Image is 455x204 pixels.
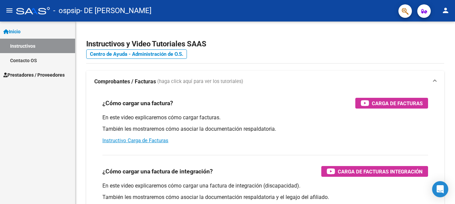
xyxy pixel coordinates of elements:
span: Carga de Facturas Integración [338,167,423,176]
div: Open Intercom Messenger [432,181,448,197]
p: En este video explicaremos cómo cargar facturas. [102,114,428,121]
h3: ¿Cómo cargar una factura? [102,98,173,108]
p: En este video explicaremos cómo cargar una factura de integración (discapacidad). [102,182,428,190]
span: Inicio [3,28,21,35]
span: - ospsip [53,3,80,18]
p: También les mostraremos cómo asociar la documentación respaldatoria y el legajo del afiliado. [102,194,428,201]
h2: Instructivos y Video Tutoriales SAAS [86,38,444,50]
span: Carga de Facturas [372,99,423,108]
a: Instructivo Carga de Facturas [102,137,168,144]
span: (haga click aquí para ver los tutoriales) [157,78,243,85]
mat-icon: menu [5,6,13,14]
strong: Comprobantes / Facturas [94,78,156,85]
h3: ¿Cómo cargar una factura de integración? [102,167,213,176]
span: Prestadores / Proveedores [3,71,65,79]
span: - DE [PERSON_NAME] [80,3,152,18]
button: Carga de Facturas Integración [321,166,428,177]
mat-expansion-panel-header: Comprobantes / Facturas (haga click aquí para ver los tutoriales) [86,71,444,92]
mat-icon: person [442,6,450,14]
a: Centro de Ayuda - Administración de O.S. [86,49,187,59]
p: También les mostraremos cómo asociar la documentación respaldatoria. [102,125,428,133]
button: Carga de Facturas [355,98,428,109]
